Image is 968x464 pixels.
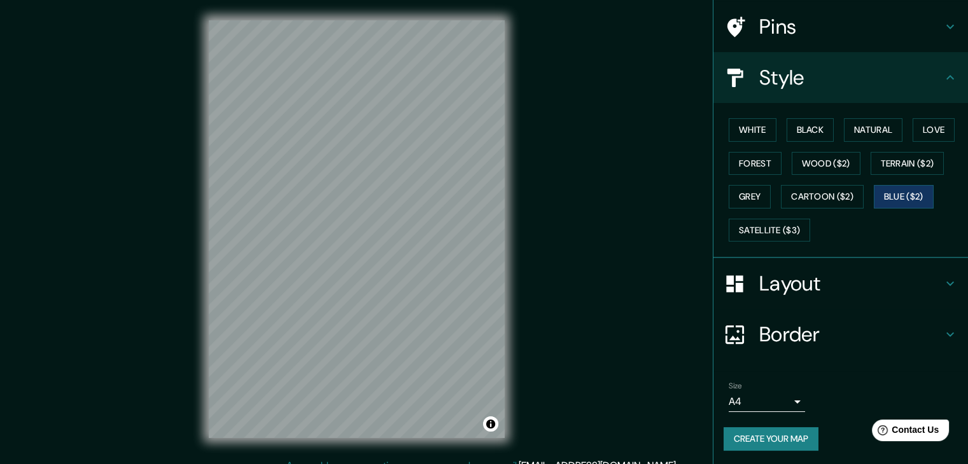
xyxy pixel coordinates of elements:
[913,118,955,142] button: Love
[713,1,968,52] div: Pins
[759,271,943,296] h4: Layout
[792,152,860,175] button: Wood ($2)
[713,52,968,103] div: Style
[787,118,834,142] button: Black
[209,20,505,438] canvas: Map
[729,392,805,412] div: A4
[729,185,771,208] button: Grey
[713,258,968,309] div: Layout
[781,185,864,208] button: Cartoon ($2)
[855,414,954,450] iframe: Help widget launcher
[874,185,934,208] button: Blue ($2)
[724,427,818,451] button: Create your map
[759,14,943,39] h4: Pins
[759,65,943,90] h4: Style
[844,118,902,142] button: Natural
[729,118,776,142] button: White
[759,322,943,347] h4: Border
[713,309,968,360] div: Border
[729,219,810,242] button: Satellite ($3)
[483,416,498,432] button: Toggle attribution
[729,152,782,175] button: Forest
[729,381,742,392] label: Size
[871,152,944,175] button: Terrain ($2)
